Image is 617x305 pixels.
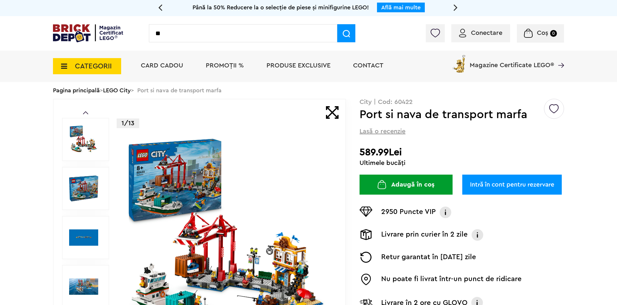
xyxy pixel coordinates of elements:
span: Coș [537,30,548,36]
a: Magazine Certificate LEGO® [554,54,564,60]
p: 2950 Puncte VIP [381,207,436,218]
div: > > Port si nava de transport marfa [53,82,564,99]
a: Pagina principală [53,87,100,93]
span: Magazine Certificate LEGO® [470,54,554,68]
span: CATEGORII [75,63,112,70]
img: Port si nava de transport marfa LEGO 60422 [69,223,98,252]
img: Info livrare prin curier [471,229,484,241]
img: Port si nava de transport marfa [69,174,98,203]
a: PROMOȚII % [206,62,244,69]
a: LEGO City [103,87,131,93]
a: Conectare [459,30,502,36]
span: Lasă o recenzie [360,127,405,136]
img: Puncte VIP [360,207,372,217]
a: Află mai multe [381,5,421,10]
h1: Port si nava de transport marfa [360,109,543,120]
img: Returnare [360,252,372,263]
span: Conectare [471,30,502,36]
small: 0 [550,30,557,37]
p: Nu poate fi livrat într-un punct de ridicare [381,274,522,285]
p: 1/13 [117,118,139,128]
a: Prev [83,111,88,114]
img: Seturi Lego Port si nava de transport marfa [69,272,98,301]
p: Livrare prin curier în 2 zile [381,229,468,241]
button: Adaugă în coș [360,175,453,195]
div: Ultimele bucăți [360,160,564,166]
img: Easybox [360,274,372,285]
p: City | Cod: 60422 [360,99,564,105]
a: Contact [353,62,383,69]
h2: 589.99Lei [360,147,564,158]
img: Port si nava de transport marfa [69,125,98,154]
a: Intră în cont pentru rezervare [462,175,562,195]
img: Livrare [360,229,372,240]
a: Produse exclusive [267,62,330,69]
a: Card Cadou [141,62,183,69]
img: Info VIP [439,207,452,218]
span: Până la 50% Reducere la o selecție de piese și minifigurine LEGO! [193,5,369,10]
p: Retur garantat în [DATE] zile [381,252,476,263]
